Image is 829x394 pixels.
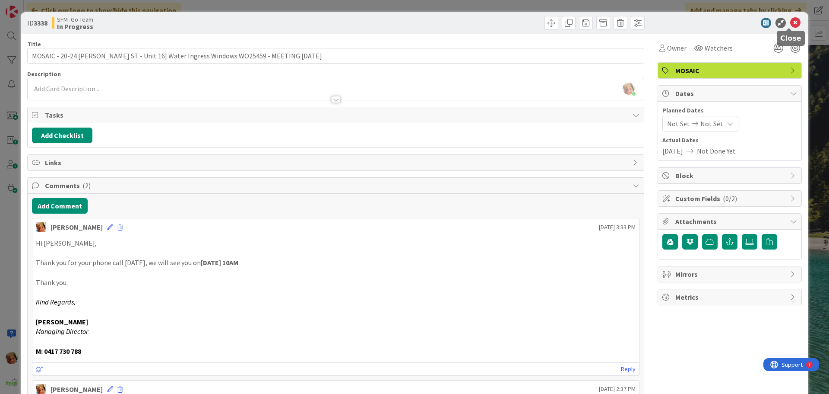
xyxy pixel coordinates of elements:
[36,238,636,248] p: Hi [PERSON_NAME],
[27,18,47,28] span: ID
[36,317,88,326] strong: [PERSON_NAME]
[45,157,628,168] span: Links
[57,23,93,30] b: In Progress
[621,364,636,375] a: Reply
[599,223,636,232] span: [DATE] 3:33 PM
[82,181,91,190] span: ( 2 )
[34,19,47,27] b: 3338
[36,278,636,288] p: Thank you.
[45,110,628,120] span: Tasks
[675,88,786,99] span: Dates
[27,48,644,64] input: type card name here...
[697,146,736,156] span: Not Done Yet
[36,327,88,336] em: Managing Director
[45,180,628,191] span: Comments
[51,222,103,232] div: [PERSON_NAME]
[27,40,41,48] label: Title
[700,119,723,129] span: Not Set
[675,269,786,279] span: Mirrors
[675,216,786,227] span: Attachments
[36,347,81,356] strong: M: 0417 730 788
[36,258,636,268] p: Thank you for your phone call [DATE], we will see you on
[667,119,690,129] span: Not Set
[662,136,797,145] span: Actual Dates
[675,292,786,302] span: Metrics
[57,16,93,23] span: SFM -Go Team
[27,70,61,78] span: Description
[599,384,636,394] span: [DATE] 2:37 PM
[32,128,92,143] button: Add Checklist
[667,43,687,53] span: Owner
[780,34,801,42] h5: Close
[723,194,737,203] span: ( 0/2 )
[675,193,786,204] span: Custom Fields
[32,198,88,214] button: Add Comment
[45,3,47,10] div: 1
[201,258,238,267] strong: [DATE] 10AM
[675,65,786,76] span: MOSAIC
[662,146,683,156] span: [DATE]
[675,170,786,181] span: Block
[18,1,39,12] span: Support
[662,106,797,115] span: Planned Dates
[705,43,733,53] span: Watchers
[36,222,46,232] img: KD
[36,298,76,306] em: Kind Regards,
[623,83,635,95] img: KiSwxcFcLogleto2b8SsqFMDUcOqpmCz.jpg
